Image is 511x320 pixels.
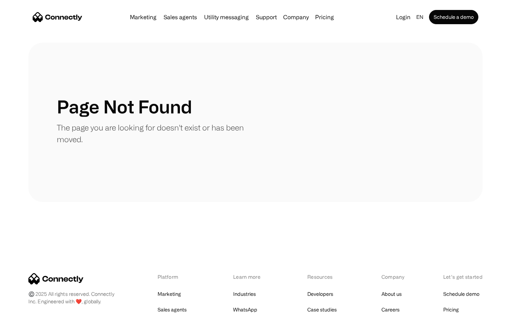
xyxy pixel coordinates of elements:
[57,122,255,145] p: The page you are looking for doesn't exist or has been moved.
[201,14,252,20] a: Utility messaging
[233,289,256,299] a: Industries
[158,305,187,315] a: Sales agents
[443,289,479,299] a: Schedule demo
[307,273,345,281] div: Resources
[57,96,192,117] h1: Page Not Found
[158,273,196,281] div: Platform
[233,273,270,281] div: Learn more
[14,308,43,318] ul: Language list
[307,289,333,299] a: Developers
[381,289,402,299] a: About us
[233,305,257,315] a: WhatsApp
[443,305,459,315] a: Pricing
[281,12,311,22] div: Company
[312,14,337,20] a: Pricing
[283,12,309,22] div: Company
[161,14,200,20] a: Sales agents
[429,10,478,24] a: Schedule a demo
[416,12,423,22] div: en
[413,12,428,22] div: en
[7,307,43,318] aside: Language selected: English
[393,12,413,22] a: Login
[33,12,82,22] a: home
[381,305,400,315] a: Careers
[307,305,337,315] a: Case studies
[127,14,159,20] a: Marketing
[253,14,280,20] a: Support
[381,273,406,281] div: Company
[158,289,181,299] a: Marketing
[443,273,483,281] div: Let’s get started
